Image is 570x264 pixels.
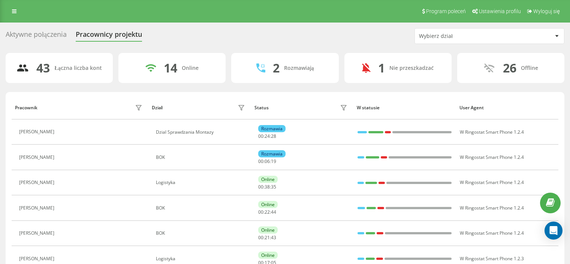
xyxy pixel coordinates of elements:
span: W Ringostat Smart Phone 1.2.4 [460,129,524,135]
span: 00 [258,234,263,241]
div: Wybierz dział [419,33,509,39]
span: 28 [271,133,276,139]
div: 2 [273,61,280,75]
div: : : [258,159,276,164]
div: Offline [521,65,538,71]
span: 21 [265,234,270,241]
div: : : [258,210,276,215]
div: Nie przeszkadzać [389,65,434,71]
div: Łączna liczba kont [54,65,102,71]
div: BOK [156,231,247,236]
span: 19 [271,158,276,164]
span: Wyloguj się [533,8,560,14]
div: 1 [378,61,385,75]
div: Online [182,65,199,71]
div: Pracownicy projektu [76,30,142,42]
div: Online [258,226,278,234]
div: : : [258,134,276,139]
span: W Ringostat Smart Phone 1.2.4 [460,205,524,211]
div: Aktywne połączenia [6,30,67,42]
div: Dzial Sprawdzania Montazy [156,130,247,135]
div: : : [258,184,276,190]
span: 00 [258,209,263,215]
span: W Ringostat Smart Phone 1.2.3 [460,255,524,262]
span: Program poleceń [426,8,466,14]
div: 26 [503,61,516,75]
div: W statusie [357,105,452,110]
div: 43 [36,61,50,75]
div: [PERSON_NAME] [19,180,56,185]
span: W Ringostat Smart Phone 1.2.4 [460,154,524,160]
div: Rozmawiają [284,65,314,71]
div: Online [258,176,278,183]
span: 00 [258,184,263,190]
span: 06 [265,158,270,164]
div: : : [258,235,276,240]
div: [PERSON_NAME] [19,155,56,160]
span: Ustawienia profilu [479,8,521,14]
div: Status [254,105,269,110]
span: 22 [265,209,270,215]
span: 35 [271,184,276,190]
div: Online [258,252,278,259]
div: Dział [152,105,162,110]
span: 00 [258,133,263,139]
div: [PERSON_NAME] [19,205,56,211]
div: 14 [164,61,177,75]
div: [PERSON_NAME] [19,231,56,236]
div: BOK [156,155,247,160]
div: Rozmawia [258,125,286,132]
div: Logistyka [156,256,247,261]
div: Logistyka [156,180,247,185]
div: Rozmawia [258,150,286,157]
span: 43 [271,234,276,241]
span: 00 [258,158,263,164]
span: 38 [265,184,270,190]
span: W Ringostat Smart Phone 1.2.4 [460,230,524,236]
div: [PERSON_NAME] [19,256,56,261]
span: 24 [265,133,270,139]
span: 44 [271,209,276,215]
div: Open Intercom Messenger [545,222,563,240]
div: [PERSON_NAME] [19,129,56,134]
div: Pracownik [15,105,37,110]
div: BOK [156,205,247,211]
div: User Agent [459,105,555,110]
div: Online [258,201,278,208]
span: W Ringostat Smart Phone 1.2.4 [460,179,524,186]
